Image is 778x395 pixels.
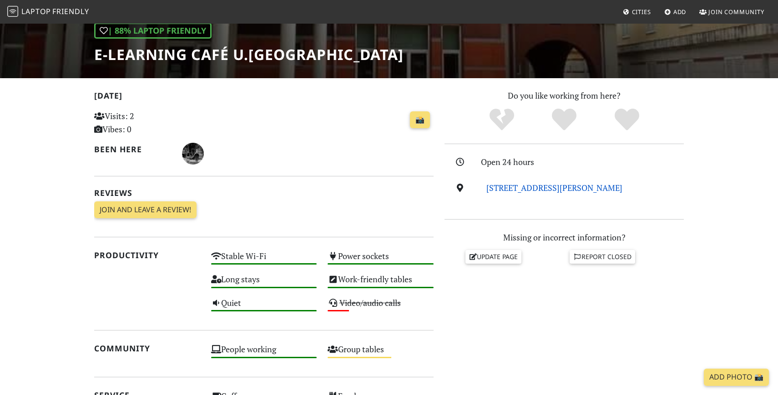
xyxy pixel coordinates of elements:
span: Friendly [52,6,89,16]
div: Power sockets [322,249,439,272]
a: Join Community [696,4,768,20]
a: Join and leave a review! [94,201,197,219]
div: Quiet [206,295,323,319]
span: Add [673,8,687,16]
div: | 88% Laptop Friendly [94,23,212,39]
span: Laptop [21,6,51,16]
span: Join Community [708,8,764,16]
h2: Community [94,344,200,353]
a: Cities [619,4,655,20]
div: Stable Wi-Fi [206,249,323,272]
a: [STREET_ADDRESS][PERSON_NAME] [486,182,622,193]
a: Update page [465,250,522,264]
div: Work-friendly tables [322,272,439,295]
s: Video/audio calls [339,297,401,308]
div: People working [206,342,323,365]
img: 1690-mariana.jpg [182,143,204,165]
a: 📸 [410,111,430,129]
h2: Productivity [94,250,200,260]
h2: [DATE] [94,91,434,104]
div: Long stays [206,272,323,295]
div: No [470,107,533,132]
h2: Been here [94,145,171,154]
p: Do you like working from here? [445,89,684,102]
a: Report closed [570,250,635,264]
p: Missing or incorrect information? [445,231,684,244]
h2: Reviews [94,188,434,198]
a: Add Photo 📸 [704,369,769,386]
span: Cities [632,8,651,16]
a: LaptopFriendly LaptopFriendly [7,4,89,20]
span: Mariana Gomes [182,147,204,158]
div: Open 24 hours [481,155,689,169]
div: Yes [533,107,596,132]
a: Add [661,4,690,20]
h1: e-learning Café U.[GEOGRAPHIC_DATA] [94,46,404,63]
p: Visits: 2 Vibes: 0 [94,110,200,136]
img: LaptopFriendly [7,6,18,17]
div: Group tables [322,342,439,365]
div: Definitely! [596,107,658,132]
